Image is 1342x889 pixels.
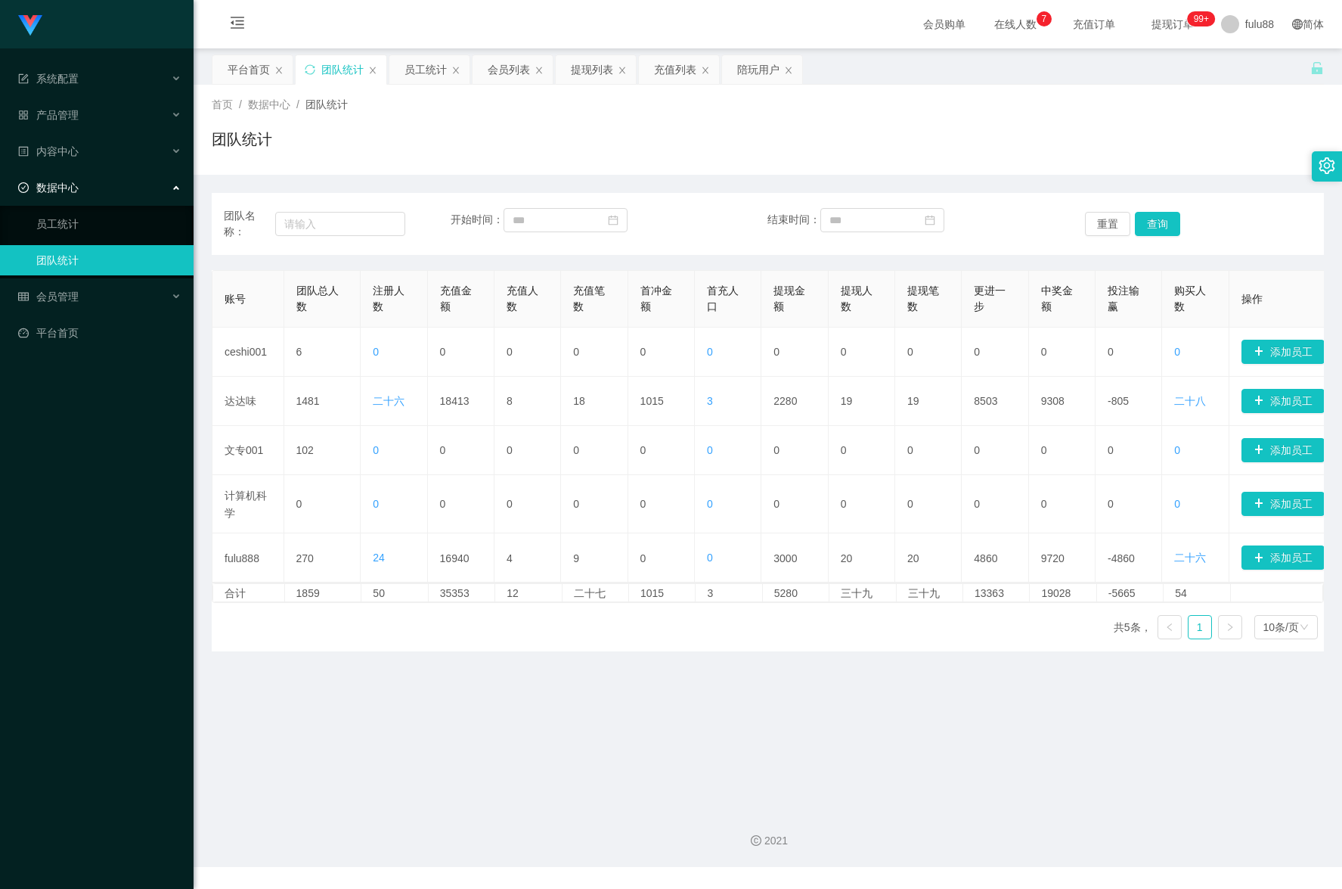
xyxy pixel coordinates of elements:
[573,444,579,456] font: 0
[440,587,470,599] font: 35353
[974,444,980,456] font: 0
[773,284,805,312] font: 提现金额
[225,395,256,407] font: 达达味
[212,1,263,49] i: 图标: 菜单折叠
[640,284,672,312] font: 首冲金额
[1041,395,1065,407] font: 9308
[1241,492,1325,516] button: 图标: 加号添加员工
[1114,622,1151,634] font: 共5条，
[1241,293,1263,305] font: 操作
[36,291,79,303] font: 会员管理
[296,444,314,456] font: 102
[1037,11,1052,26] sup: 7
[1194,14,1209,24] font: 99+
[841,587,872,599] font: 三十九
[1174,284,1206,312] font: 购买人数
[440,552,470,564] font: 16940
[707,444,713,456] font: 0
[1174,552,1206,564] font: 二十六
[773,444,779,456] font: 0
[707,395,713,407] font: 3
[1108,395,1129,407] font: -805
[1108,284,1139,312] font: 投注输赢
[974,552,997,564] font: 4860
[1174,346,1180,358] font: 0
[373,444,379,456] font: 0
[296,98,299,110] font: /
[784,66,793,75] i: 图标： 关闭
[773,552,797,564] font: 3000
[248,98,290,110] font: 数据中心
[1041,498,1047,510] font: 0
[373,498,379,510] font: 0
[507,587,519,599] font: 12
[18,182,29,193] i: 图标: 检查-圆圈-o
[225,587,246,599] font: 合计
[773,498,779,510] font: 0
[1300,623,1309,633] i: 图标： 下
[573,498,579,510] font: 0
[368,66,377,75] i: 图标： 关闭
[573,395,585,407] font: 18
[1218,615,1242,639] li: 下一页
[1158,615,1182,639] li: 上一页
[774,587,798,599] font: 5280
[212,131,272,148] font: 团队统计
[225,346,267,358] font: ceshi001
[1041,284,1073,312] font: 中奖金额
[974,498,980,510] font: 0
[1263,616,1299,639] div: 10条/页
[640,587,664,599] font: 1015
[225,552,259,564] font: fulu888
[274,66,284,75] i: 图标： 关闭
[1226,623,1235,632] i: 图标： 右
[1151,18,1194,30] font: 提现订单
[1174,498,1180,510] font: 0
[974,346,980,358] font: 0
[296,498,302,510] font: 0
[571,64,613,76] font: 提现列表
[907,498,913,510] font: 0
[1292,19,1303,30] i: 图标: 全球
[908,587,940,599] font: 三十九
[1245,18,1274,30] font: fulu88
[440,346,446,358] font: 0
[212,98,233,110] font: 首页
[36,145,79,157] font: 内容中心
[618,66,627,75] i: 图标： 关闭
[451,66,460,75] i: 图标： 关闭
[507,284,538,312] font: 充值人数
[225,444,263,456] font: 文专001
[305,98,348,110] font: 团队统计
[488,64,530,76] font: 会员列表
[707,284,739,312] font: 首充人口
[654,64,696,76] font: 充值列表
[925,215,935,225] i: 图标：日历
[767,213,820,225] font: 结束时间：
[907,284,939,312] font: 提现笔数
[907,346,913,358] font: 0
[18,15,42,36] img: logo.9652507e.png
[751,835,761,846] i: 图标：版权
[440,498,446,510] font: 0
[573,284,605,312] font: 充值笔数
[373,552,385,564] font: 24
[535,66,544,75] i: 图标： 关闭
[640,346,646,358] font: 0
[907,395,919,407] font: 19
[974,284,1006,312] font: 更进一步
[841,346,847,358] font: 0
[305,64,315,75] i: 图标：同步
[1310,61,1324,75] i: 图标： 解锁
[640,498,646,510] font: 0
[923,18,965,30] font: 会员购单
[1108,552,1135,564] font: -4860
[1319,157,1335,174] i: 图标：设置
[239,98,242,110] font: /
[701,66,710,75] i: 图标： 关闭
[707,552,713,564] font: 0
[1041,444,1047,456] font: 0
[225,293,246,305] font: 账号
[640,395,664,407] font: 1015
[841,444,847,456] font: 0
